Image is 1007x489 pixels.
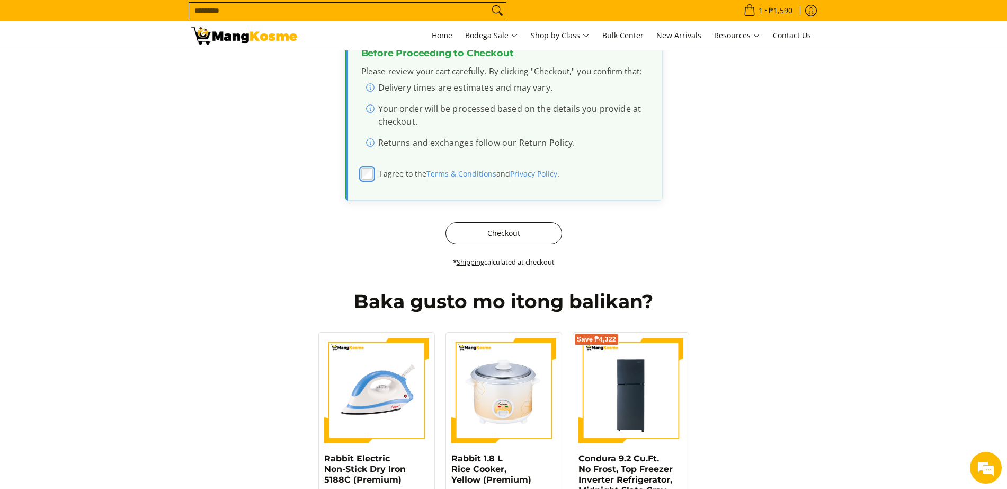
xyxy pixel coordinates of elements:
[656,30,701,40] span: New Arrivals
[768,21,816,50] a: Contact Us
[741,5,796,16] span: •
[366,102,648,132] li: Your order will be processed based on the details you provide at checkout.
[324,453,406,485] a: Rabbit Electric Non-Stick Dry Iron 5188C (Premium)
[714,29,760,42] span: Resources
[578,338,683,443] img: Condura 9.2 Cu.Ft. No Frost, Top Freezer Inverter Refrigerator, Midnight Slate Gray CTF98i (Class A)
[757,7,764,14] span: 1
[366,81,648,98] li: Delivery times are estimates and may vary.
[324,338,429,443] img: https://mangkosme.com/products/rabbit-electric-non-stick-dry-iron-5188c-class-a
[453,257,555,267] small: * calculated at checkout
[489,3,506,19] button: Search
[361,65,648,154] div: Please review your cart carefully. By clicking "Checkout," you confirm that:
[426,169,496,179] a: Terms & Conditions (opens in new tab)
[445,222,562,244] button: Checkout
[379,168,648,179] span: I agree to the and .
[597,21,649,50] a: Bulk Center
[460,21,523,50] a: Bodega Sale
[432,30,452,40] span: Home
[366,136,648,153] li: Returns and exchanges follow our Return Policy.
[767,7,794,14] span: ₱1,590
[773,30,811,40] span: Contact Us
[465,29,518,42] span: Bodega Sale
[426,21,458,50] a: Home
[191,290,816,313] h2: Baka gusto mo itong balikan?
[709,21,765,50] a: Resources
[361,168,373,180] input: I agree to theTerms & Conditions (opens in new tab)andPrivacy Policy (opens in new tab).
[451,338,556,443] img: https://mangkosme.com/products/rabbit-1-8-l-rice-cooker-yellow-class-a
[510,169,557,179] a: Privacy Policy (opens in new tab)
[191,27,297,45] img: Your Shopping Cart | Mang Kosme
[602,30,644,40] span: Bulk Center
[577,336,617,343] span: Save ₱4,322
[308,21,816,50] nav: Main Menu
[457,257,484,267] a: Shipping
[531,29,590,42] span: Shop by Class
[361,47,648,59] h3: Before Proceeding to Checkout
[525,21,595,50] a: Shop by Class
[345,32,663,202] div: Order confirmation and disclaimers
[451,453,531,485] a: Rabbit 1.8 L Rice Cooker, Yellow (Premium)
[651,21,707,50] a: New Arrivals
